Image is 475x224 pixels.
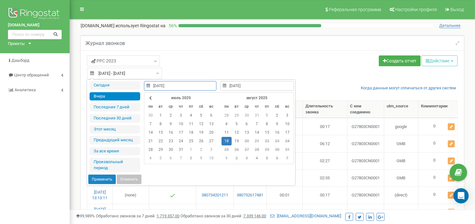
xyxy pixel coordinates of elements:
[11,58,29,63] span: Дашборд
[222,128,232,137] td: 11
[262,120,272,128] td: 8
[303,101,347,118] th: Длительность звонка
[232,102,242,111] th: вт
[252,111,262,120] td: 31
[242,128,252,137] td: 13
[206,137,216,145] td: 27
[272,128,282,137] td: 16
[232,154,242,163] td: 2
[156,154,166,163] td: 5
[347,187,384,204] td: G27803CN0001
[272,102,282,111] th: сб
[92,207,108,218] a: [DATE] 13:09:12
[242,120,252,128] td: 6
[166,154,176,163] td: 6
[267,204,303,221] td: 00:02
[222,111,232,120] td: 28
[8,6,62,22] img: Ringostat logo
[146,111,156,120] td: 30
[14,73,49,77] span: Центр обращений
[90,103,140,112] li: Последние 7 дней
[85,41,125,46] h5: Журнал звонков
[395,7,437,12] span: Настройки профиля
[232,145,242,154] td: 26
[166,102,176,111] th: ср
[176,128,186,137] td: 17
[347,152,384,170] td: G27803CN0001
[347,118,384,135] td: G27803CN0001
[117,175,141,184] button: Отменить
[87,55,160,66] a: PPC 2023
[252,102,262,111] th: чт
[176,154,186,163] td: 7
[347,170,384,187] td: G27803CN0001
[282,120,292,128] td: 10
[303,187,347,204] td: 00:17
[156,137,166,145] td: 22
[347,101,384,118] th: С кем соединено
[90,136,140,144] li: Предыдущий меcяц
[242,102,252,111] th: ср
[243,214,266,218] u: 7 339 146,00
[146,120,156,128] td: 7
[384,187,418,204] td: (direct)
[267,187,303,204] td: 00:01
[272,120,282,128] td: 9
[196,102,206,111] th: сб
[176,137,186,145] td: 24
[303,152,347,170] td: 02:27
[206,128,216,137] td: 20
[146,128,156,137] td: 14
[242,137,252,145] td: 20
[186,145,196,154] td: 1
[282,145,292,154] td: 31
[196,137,206,145] td: 26
[156,111,166,120] td: 1
[180,214,266,218] span: Обработано звонков за 30 дней :
[113,187,149,204] td: (none)
[303,204,347,221] td: 01:42
[8,22,62,28] a: [DOMAIN_NAME]
[242,154,252,163] td: 3
[440,23,461,28] span: Детальнее
[384,118,418,135] td: google
[232,120,242,128] td: 5
[242,111,252,120] td: 30
[15,87,36,92] span: Аналитика
[232,94,282,102] th: август 2025
[222,102,232,111] th: пн
[242,145,252,154] td: 27
[170,193,175,198] img: Отвечен
[90,81,140,90] li: Сегодня
[282,137,292,145] td: 24
[262,111,272,120] td: 1
[272,111,282,120] td: 2
[206,120,216,128] td: 13
[176,145,186,154] td: 31
[418,101,457,118] th: Комментарии
[176,111,186,120] td: 3
[252,120,262,128] td: 7
[379,55,421,66] a: Создать отчет
[196,145,206,154] td: 2
[272,137,282,145] td: 23
[196,154,206,163] td: 9
[418,187,457,204] td: 0
[157,214,179,218] u: 1 719 357,00
[206,145,216,154] td: 3
[232,128,242,137] td: 12
[222,145,232,154] td: 25
[384,101,418,118] th: utm_source
[166,145,176,154] td: 30
[196,111,206,120] td: 5
[222,120,232,128] td: 4
[422,55,458,66] button: Действие
[113,204,149,221] td: GMB
[222,154,232,163] td: 1
[186,102,196,111] th: пт
[262,154,272,163] td: 5
[186,120,196,128] td: 11
[91,58,116,64] span: PPC 2023
[156,102,166,111] th: вт
[329,7,381,12] span: Реферальная программа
